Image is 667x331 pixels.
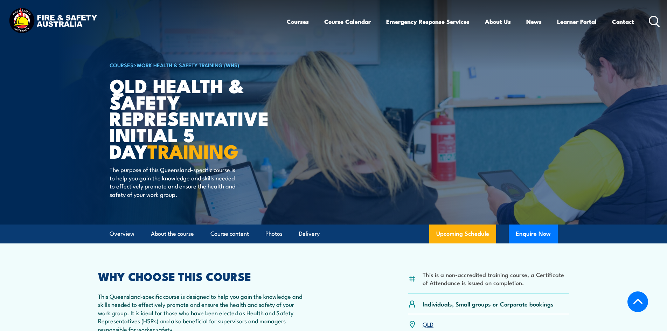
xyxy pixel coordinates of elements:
a: Work Health & Safety Training (WHS) [137,61,239,69]
li: This is a non-accredited training course, a Certificate of Attendance is issued on completion. [423,270,569,287]
a: COURSES [110,61,133,69]
a: Overview [110,225,134,243]
a: Upcoming Schedule [429,225,496,243]
a: Courses [287,12,309,31]
a: News [526,12,542,31]
a: About the course [151,225,194,243]
a: Course content [210,225,249,243]
a: About Us [485,12,511,31]
a: Emergency Response Services [386,12,470,31]
a: Photos [265,225,283,243]
a: QLD [423,320,433,328]
a: Contact [612,12,634,31]
a: Delivery [299,225,320,243]
h2: WHY CHOOSE THIS COURSE [98,271,303,281]
h1: QLD Health & Safety Representative Initial 5 Day [110,77,283,159]
p: Individuals, Small groups or Corporate bookings [423,300,554,308]
a: Course Calendar [324,12,371,31]
strong: TRAINING [147,136,238,165]
button: Enquire Now [509,225,558,243]
a: Learner Portal [557,12,597,31]
p: The purpose of this Queensland-specific course is to help you gain the knowledge and skills neede... [110,165,237,198]
h6: > [110,61,283,69]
